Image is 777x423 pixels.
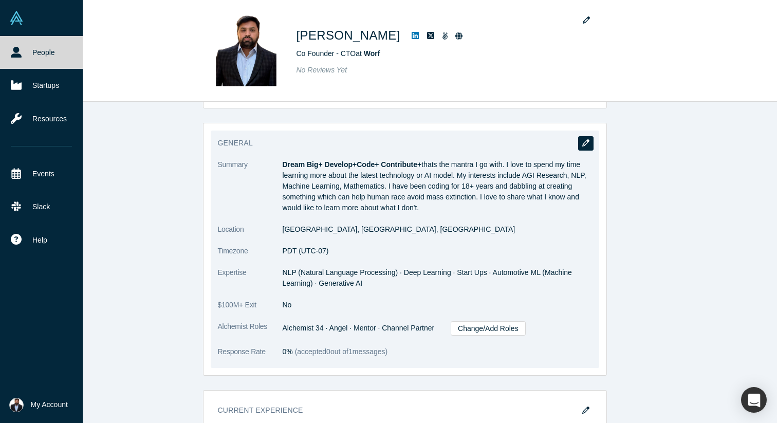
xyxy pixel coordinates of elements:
a: Change/Add Roles [451,321,526,336]
span: NLP (Natural Language Processing) · Deep Learning · Start Ups · Automotive ML (Machine Learning) ... [283,268,572,287]
dd: [GEOGRAPHIC_DATA], [GEOGRAPHIC_DATA], [GEOGRAPHIC_DATA] [283,224,592,235]
span: Co Founder - CTO at [297,49,380,58]
a: Worf [364,49,380,58]
strong: Dream Big+ Develop+Code+ Contribute+ [283,160,422,169]
dt: Expertise [218,267,283,300]
img: Alchemist Vault Logo [9,11,24,25]
span: No Reviews Yet [297,66,347,74]
h3: General [218,138,578,149]
dt: Summary [218,159,283,224]
button: My Account [9,398,68,412]
p: thats the mantra I go with. I love to spend my time learning more about the latest technology or ... [283,159,592,213]
span: Help [32,235,47,246]
img: Sharad Varshney's Account [9,398,24,412]
dt: $100M+ Exit [218,300,283,321]
span: 0% [283,347,293,356]
dd: Alchemist 34 · Angel · Mentor · Channel Partner [283,321,592,336]
h3: Current Experience [218,405,578,416]
dd: PDT (UTC-07) [283,246,592,256]
h1: [PERSON_NAME] [297,26,400,45]
img: Sharad Varshney's Profile Image [210,15,282,87]
dt: Alchemist Roles [218,321,283,346]
dt: Response Rate [218,346,283,368]
dd: No [283,300,592,310]
dt: Location [218,224,283,246]
span: My Account [31,399,68,410]
span: (accepted 0 out of 1 messages) [293,347,387,356]
dt: Timezone [218,246,283,267]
